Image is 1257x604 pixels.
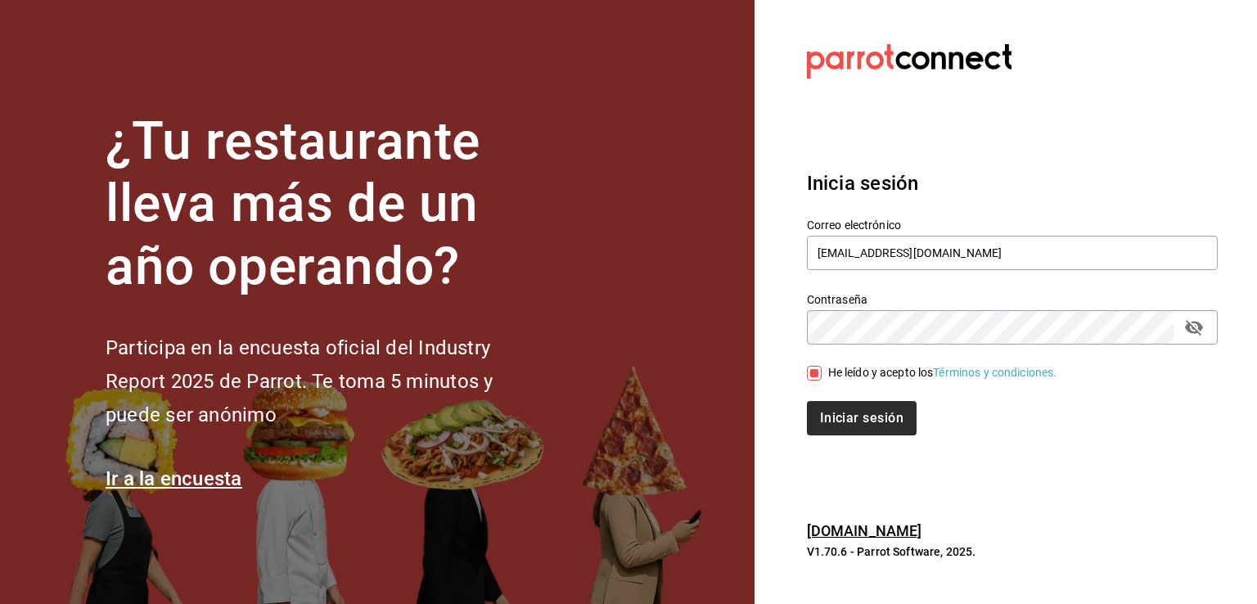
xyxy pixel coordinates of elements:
[807,169,1218,198] h3: Inicia sesión
[807,401,917,435] button: Iniciar sesión
[1180,313,1208,341] button: passwordField
[106,110,547,299] h1: ¿Tu restaurante lleva más de un año operando?
[106,467,242,490] a: Ir a la encuesta
[933,366,1057,379] a: Términos y condiciones.
[807,543,1218,560] p: V1.70.6 - Parrot Software, 2025.
[807,236,1218,270] input: Ingresa tu correo electrónico
[828,364,1057,381] div: He leído y acepto los
[807,522,922,539] a: [DOMAIN_NAME]
[807,293,1218,304] label: Contraseña
[106,331,547,431] h2: Participa en la encuesta oficial del Industry Report 2025 de Parrot. Te toma 5 minutos y puede se...
[807,219,1218,230] label: Correo electrónico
